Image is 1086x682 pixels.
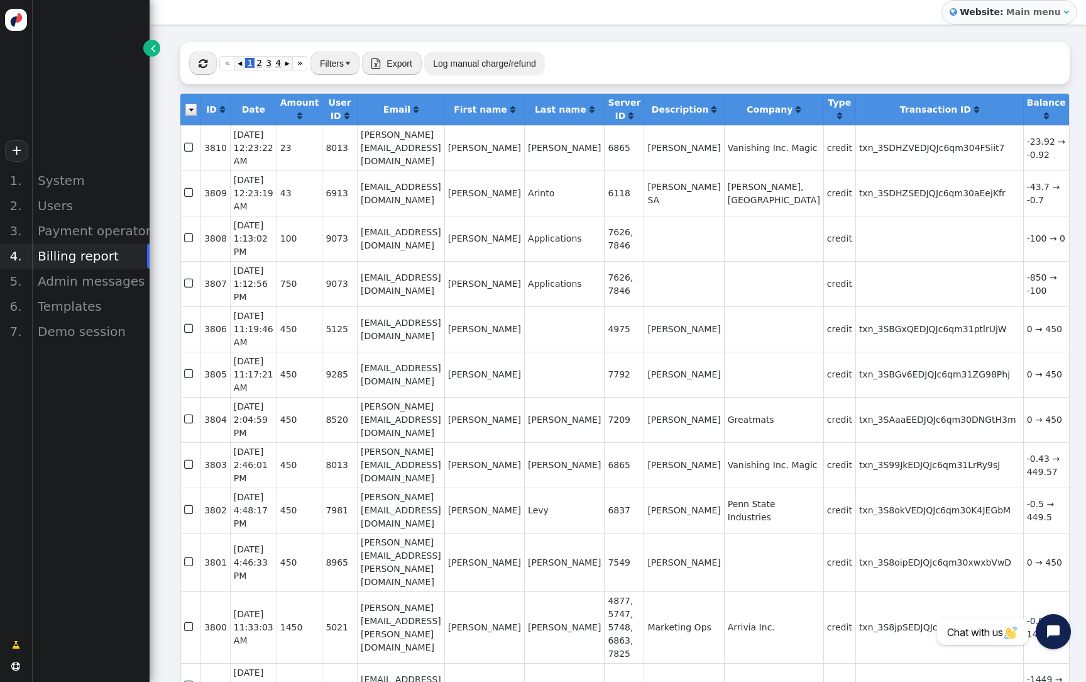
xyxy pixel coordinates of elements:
[31,218,150,243] div: Payment operators
[855,533,1023,591] td: txn_3S8oipEDJQJc6qm30xwxbVwD
[357,216,444,261] td: [EMAIL_ADDRESS][DOMAIN_NAME]
[151,42,156,55] span: 
[277,442,322,488] td: 450
[234,544,268,581] span: [DATE] 4:46:33 PM
[357,125,444,170] td: [PERSON_NAME][EMAIL_ADDRESS][DOMAIN_NAME]
[184,501,195,518] span: 
[200,261,230,306] td: 3807
[535,104,586,115] b: Last name
[143,40,160,57] a: 
[220,105,225,114] span: Click to sort
[604,352,644,397] td: 7792
[5,140,28,162] a: +
[322,306,357,352] td: 5125
[644,442,723,488] td: [PERSON_NAME]
[234,130,273,166] span: [DATE] 12:23:22 AM
[357,261,444,306] td: [EMAIL_ADDRESS][DOMAIN_NAME]
[837,111,842,121] a: 
[828,98,852,108] b: Type
[184,456,195,473] span: 
[322,488,357,533] td: 7981
[31,168,150,193] div: System
[1023,591,1069,663] td: -0.04 → 1449.96
[329,98,351,121] b: User ID
[823,170,855,216] td: credit
[524,533,604,591] td: [PERSON_NAME]
[280,98,319,108] b: Amount
[200,397,230,442] td: 3804
[277,533,322,591] td: 450
[444,488,524,533] td: [PERSON_NAME]
[1023,306,1069,352] td: 0 → 450
[644,488,723,533] td: [PERSON_NAME]
[590,104,595,115] a: 
[200,170,230,216] td: 3809
[297,111,302,121] a: 
[444,442,524,488] td: [PERSON_NAME]
[1023,216,1069,261] td: -100 → 0
[234,220,268,257] span: [DATE] 1:13:02 PM
[245,58,255,68] span: 1
[950,6,957,19] span: 
[277,591,322,663] td: 1450
[31,193,150,218] div: Users
[974,105,979,114] span: Click to sort
[724,125,823,170] td: Vanishing Inc. Magic
[823,488,855,533] td: credit
[424,52,544,74] button: Log manual charge/refund
[823,397,855,442] td: credit
[524,591,604,663] td: [PERSON_NAME]
[200,591,230,663] td: 3800
[277,352,322,397] td: 450
[652,104,709,115] b: Description
[297,111,302,120] span: Click to sort
[1023,488,1069,533] td: -0.5 → 449.5
[11,662,20,671] span: 
[322,261,357,306] td: 9073
[711,104,716,115] a: 
[264,58,273,68] span: 3
[604,591,644,663] td: 4877, 5747, 5748, 6863, 7825
[185,104,197,116] img: icon_dropdown_trigger.png
[724,170,823,216] td: [PERSON_NAME], [GEOGRAPHIC_DATA]
[524,442,604,488] td: [PERSON_NAME]
[855,125,1023,170] td: txn_3SDHZVEDJQJc6qm304FSiit7
[200,125,230,170] td: 3810
[796,105,801,114] span: Click to sort
[31,269,150,294] div: Admin messages
[1023,442,1069,488] td: -0.43 → 449.57
[322,397,357,442] td: 8520
[823,216,855,261] td: credit
[444,352,524,397] td: [PERSON_NAME]
[282,56,292,70] a: ▸
[310,52,359,74] button: Filters
[1023,397,1069,442] td: 0 → 450
[242,104,265,115] b: Date
[837,111,842,120] span: Click to sort
[524,397,604,442] td: [PERSON_NAME]
[644,397,723,442] td: [PERSON_NAME]
[604,442,644,488] td: 6865
[184,139,195,156] span: 
[184,618,195,635] span: 
[362,52,422,74] button:  Export
[444,306,524,352] td: [PERSON_NAME]
[711,105,716,114] span: Click to sort
[234,401,268,438] span: [DATE] 2:04:59 PM
[796,104,801,115] a: 
[454,104,507,115] b: First name
[524,170,604,216] td: Arinto
[200,306,230,352] td: 3806
[855,306,1023,352] td: txn_3SBGxQEDJQJc6qm31ptlrUjW
[387,59,412,69] span: Export
[823,533,855,591] td: credit
[974,104,979,115] a: 
[357,533,444,591] td: [PERSON_NAME][EMAIL_ADDRESS][PERSON_NAME][DOMAIN_NAME]
[510,104,515,115] a: 
[357,170,444,216] td: [EMAIL_ADDRESS][DOMAIN_NAME]
[184,554,195,571] span: 
[277,216,322,261] td: 100
[5,9,27,31] img: logo-icon.svg
[1027,98,1066,108] b: Balance
[200,488,230,533] td: 3802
